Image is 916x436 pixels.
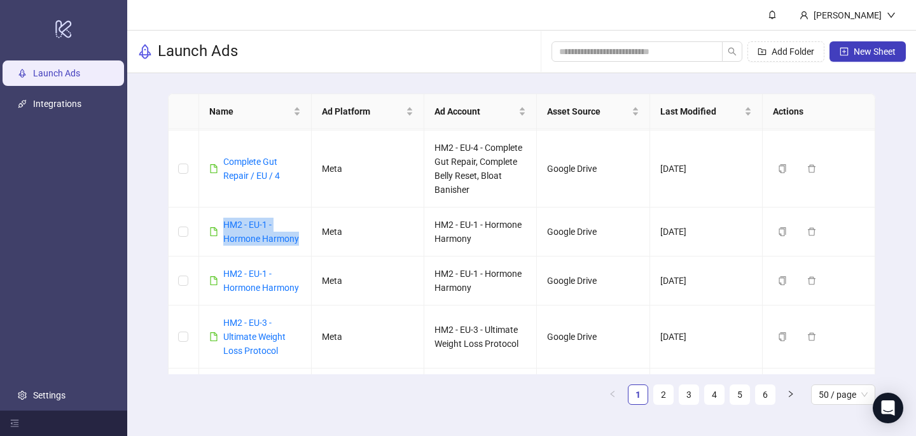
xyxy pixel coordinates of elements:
[537,94,649,129] th: Asset Source
[808,8,887,22] div: [PERSON_NAME]
[424,257,537,306] td: HM2 - EU-1 - Hormone Harmony
[778,227,787,236] span: copy
[199,94,312,129] th: Name
[768,10,777,19] span: bell
[650,257,763,306] td: [DATE]
[137,44,153,59] span: rocket
[763,94,875,129] th: Actions
[728,47,737,56] span: search
[209,332,218,341] span: file
[312,257,424,306] td: Meta
[424,207,537,257] td: HM2 - EU-1 - Hormone Harmony
[424,130,537,207] td: HM2 - EU-4 - Complete Gut Repair, Complete Belly Reset, Bloat Banisher
[704,384,725,405] li: 4
[653,384,674,405] li: 2
[819,385,868,404] span: 50 / page
[223,269,299,293] a: HM2 - EU-1 - Hormone Harmony
[33,390,66,400] a: Settings
[602,384,623,405] button: left
[223,318,286,356] a: HM2 - EU-3 - Ultimate Weight Loss Protocol
[33,99,81,109] a: Integrations
[628,384,648,405] li: 1
[10,419,19,428] span: menu-fold
[602,384,623,405] li: Previous Page
[650,207,763,257] td: [DATE]
[650,94,763,129] th: Last Modified
[730,385,749,404] a: 5
[807,164,816,173] span: delete
[537,207,649,257] td: Google Drive
[854,46,896,57] span: New Sheet
[811,384,875,405] div: Page Size
[730,384,750,405] li: 5
[434,104,516,118] span: Ad Account
[755,384,775,405] li: 6
[840,47,849,56] span: plus-square
[778,164,787,173] span: copy
[781,384,801,405] li: Next Page
[756,385,775,404] a: 6
[424,94,537,129] th: Ad Account
[800,11,808,20] span: user
[705,385,724,404] a: 4
[807,227,816,236] span: delete
[312,306,424,369] td: Meta
[807,332,816,341] span: delete
[873,393,903,423] div: Open Intercom Messenger
[312,130,424,207] td: Meta
[650,130,763,207] td: [DATE]
[778,276,787,285] span: copy
[778,332,787,341] span: copy
[424,369,537,418] td: HM2 - EU-1 - Hormone Harmony
[209,104,291,118] span: Name
[223,220,299,244] a: HM2 - EU-1 - Hormone Harmony
[209,276,218,285] span: file
[33,68,80,78] a: Launch Ads
[547,104,628,118] span: Asset Source
[537,306,649,369] td: Google Drive
[628,385,648,404] a: 1
[650,306,763,369] td: [DATE]
[660,104,742,118] span: Last Modified
[537,369,649,418] td: Google Drive
[887,11,896,20] span: down
[747,41,824,62] button: Add Folder
[537,130,649,207] td: Google Drive
[650,369,763,418] td: [DATE]
[654,385,673,404] a: 2
[322,104,403,118] span: Ad Platform
[312,207,424,257] td: Meta
[787,390,795,398] span: right
[829,41,906,62] button: New Sheet
[537,257,649,306] td: Google Drive
[209,227,218,236] span: file
[223,157,280,181] a: Complete Gut Repair / EU / 4
[424,306,537,369] td: HM2 - EU-3 - Ultimate Weight Loss Protocol
[758,47,767,56] span: folder-add
[209,164,218,173] span: file
[679,385,698,404] a: 3
[312,369,424,418] td: Meta
[312,94,424,129] th: Ad Platform
[609,390,616,398] span: left
[807,276,816,285] span: delete
[158,41,238,62] h3: Launch Ads
[781,384,801,405] button: right
[772,46,814,57] span: Add Folder
[679,384,699,405] li: 3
